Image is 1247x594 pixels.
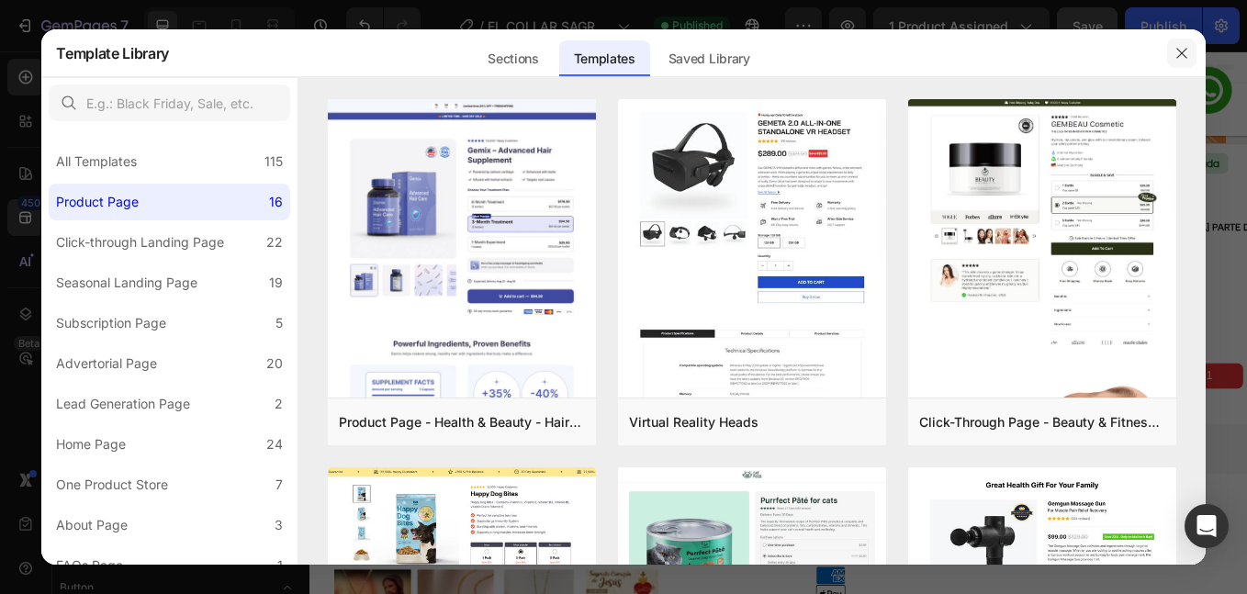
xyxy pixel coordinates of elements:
[789,374,886,388] div: Drop element here
[593,541,1129,560] p: Publish the page to see the content.
[676,164,728,178] span: calificado
[56,231,224,253] div: Click-through Landing Page
[654,40,765,77] div: Saved Library
[595,200,1128,227] strong: La [DEMOGRAPHIC_DATA] une, protege y fortalece. Haz del [DEMOGRAPHIC_DATA] parte de tu vida.
[56,474,168,496] div: One Product Store
[958,121,1068,144] p: ✔ Calidad Probada
[264,151,283,173] div: 115
[655,121,756,144] p: ★ Mejor vendido ​
[807,164,952,178] span: Opiniones a Nivel Nacional
[615,456,637,478] img: CKKYs5695_ICEAE=.webp
[275,393,283,415] div: 2
[684,60,701,95] span: 22
[269,191,283,213] div: 16
[593,163,667,179] img: ex-review_stars.png
[765,164,778,178] span: en
[807,121,906,145] p: Entrega rapida ​
[807,129,814,138] strong: ✔
[275,514,283,536] div: 3
[49,84,290,121] input: E.g.: Black Friday, Sale, etc.
[56,393,190,415] div: Lead Generation Page
[56,555,123,577] div: FAQs Page
[275,312,283,334] div: 5
[266,231,283,253] div: 22
[56,514,128,536] div: About Page
[631,374,728,388] div: Drop element here
[612,65,749,92] p: Solo quedan collares!
[954,372,1093,391] p: SOLO [DATE] 2X1
[473,40,553,77] div: Sections
[601,445,837,489] button: Releasit COD Form & Upsells
[56,29,169,77] h2: Template Library
[778,164,807,178] strong: +374
[728,164,765,178] strong: 4.86/5
[527,322,549,344] button: Carousel Next Arrow
[1185,504,1229,548] div: Open Intercom Messenger
[595,318,1128,341] p: 🎁Oferta del Mes🎁
[266,433,283,455] div: 24
[559,40,650,77] div: Templates
[56,433,126,455] div: Home Page
[56,191,139,213] div: Product Page
[56,272,197,294] div: Seasonal Landing Page
[266,353,283,375] div: 20
[56,353,157,375] div: Advertorial Page
[277,555,283,577] div: 1
[56,312,166,334] div: Subscription Page
[275,474,283,496] div: 7
[269,272,283,294] div: 19
[339,411,585,433] div: Product Page - Health & Beauty - Hair Supplement
[919,411,1165,433] div: Click-Through Page - Beauty & Fitness - Cosmetic
[652,456,822,476] div: Releasit COD Form & Upsells
[629,411,758,433] div: Virtual Reality Heads
[56,151,137,173] div: All Templates
[593,240,1129,308] h1: Collar Sagrado Corazon de [PERSON_NAME]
